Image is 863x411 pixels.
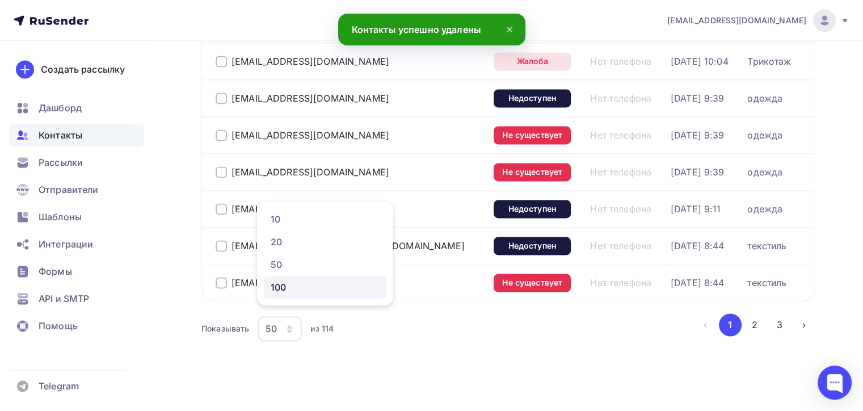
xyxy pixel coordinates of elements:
span: Дашборд [39,101,82,115]
span: Шаблоны [39,210,82,224]
a: Нет телефона [590,56,651,67]
div: Не существует [494,274,571,292]
a: Шаблоны [9,205,144,228]
a: [EMAIL_ADDRESS][DOMAIN_NAME] [231,166,389,178]
button: Go to page 1 [719,313,742,336]
a: Недоступен [494,89,571,107]
div: Создать рассылку [41,62,125,76]
ul: 50 [257,201,393,305]
a: [EMAIL_ADDRESS][DOMAIN_NAME] [231,203,389,215]
span: Отправители [39,183,99,196]
button: 50 [257,316,302,342]
a: [DATE] 9:39 [671,129,725,141]
div: 50 [271,258,380,271]
a: [DATE] 9:39 [671,93,725,104]
span: Telegram [39,379,79,393]
a: [EMAIL_ADDRESS][DOMAIN_NAME] [231,277,389,288]
a: [DATE] 10:04 [671,56,729,67]
span: Контакты [39,128,82,142]
a: Жалоба [494,52,571,70]
a: [EMAIL_ADDRESS][DOMAIN_NAME] [231,129,389,141]
span: [EMAIL_ADDRESS][DOMAIN_NAME] [667,15,806,26]
a: Контакты [9,124,144,146]
a: Не существует [494,126,571,144]
a: [DATE] 9:11 [671,203,721,215]
a: Дашборд [9,97,144,119]
div: Показывать [201,323,249,334]
a: Недоступен [494,200,571,218]
a: [EMAIL_ADDRESS][DOMAIN_NAME] [667,9,849,32]
span: Помощь [39,319,78,333]
button: Go to next page [793,313,815,336]
a: Нет телефона [590,129,651,141]
a: текстиль [747,240,786,251]
button: Go to page 2 [743,313,766,336]
div: 20 [271,235,380,249]
a: Нет телефона [590,166,651,178]
div: 100 [271,280,380,294]
span: API и SMTP [39,292,89,305]
div: 10 [271,212,380,226]
a: [EMAIL_ADDRESS][PERSON_NAME][DOMAIN_NAME] [231,240,465,251]
div: из 114 [310,323,334,334]
a: [DATE] 9:39 [671,166,725,178]
a: Нет телефона [590,93,651,104]
span: Формы [39,265,72,278]
span: Рассылки [39,156,83,169]
a: [EMAIL_ADDRESS][DOMAIN_NAME] [231,56,389,67]
a: Отправители [9,178,144,201]
a: Формы [9,260,144,283]
a: одежда [747,129,782,141]
a: одежда [747,203,782,215]
span: Интеграции [39,237,93,251]
div: 50 [266,322,277,335]
button: Go to page 3 [768,313,791,336]
a: [EMAIL_ADDRESS][DOMAIN_NAME] [231,93,389,104]
a: [DATE] 8:44 [671,277,725,288]
a: Недоступен [494,237,571,255]
a: Не существует [494,163,571,181]
a: одежда [747,93,782,104]
a: одежда [747,166,782,178]
a: [DATE] 8:44 [671,240,725,251]
a: Нет телефона [590,277,651,288]
ul: Pagination [694,313,815,336]
a: Рассылки [9,151,144,174]
a: Трикотаж [747,56,791,67]
a: текстиль [747,277,786,288]
a: Нет телефона [590,240,651,251]
a: Нет телефона [590,203,651,215]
